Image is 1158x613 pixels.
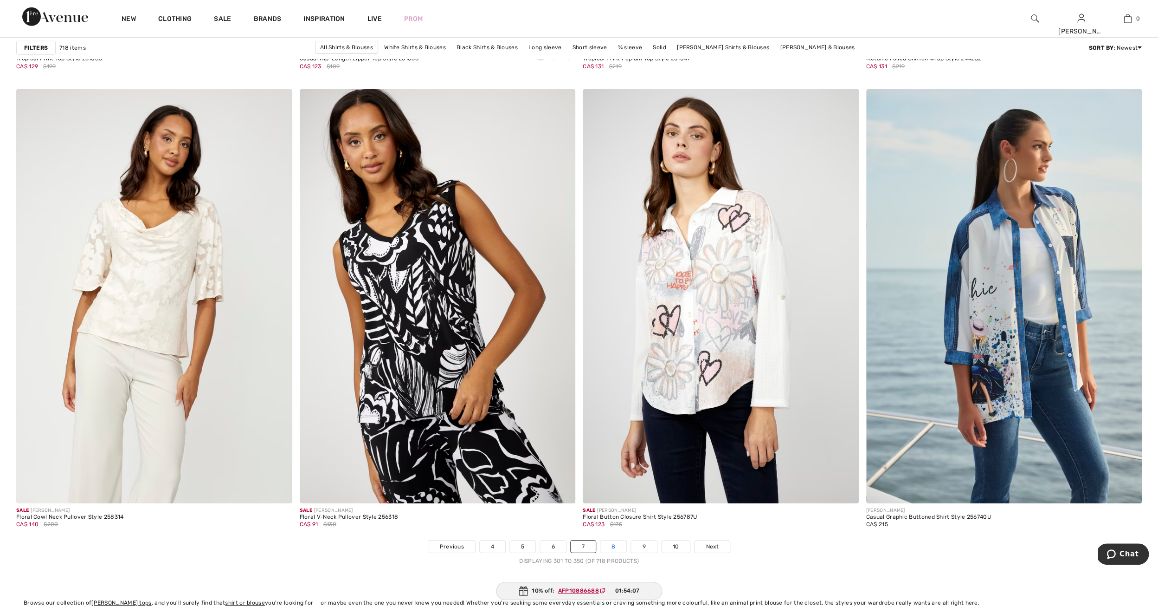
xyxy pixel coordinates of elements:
[43,62,56,71] span: $199
[22,7,88,26] img: 1ère Avenue
[300,89,576,503] img: Floral V-Neck Pullover Style 256318. Black/White
[583,89,859,503] img: Floral Button Closure Shirt Style 256787U. Off white/pink
[1077,13,1085,24] img: My Info
[122,15,136,25] a: New
[16,557,1142,565] div: Displaying 301 to 350 (of 718 products)
[303,15,345,25] span: Inspiration
[24,599,1134,607] div: Browse our collection of , and you'll surely find that you're looking for — or maybe even the one...
[695,541,729,553] a: Next
[1124,13,1132,24] img: My Bag
[583,63,604,70] span: CA$ 131
[1031,13,1039,24] img: search the website
[480,541,505,553] a: 4
[44,520,58,528] span: $200
[519,586,528,596] img: Gift.svg
[610,520,622,528] span: $175
[540,541,566,553] a: 6
[91,600,151,606] a: [PERSON_NAME] tops
[16,56,102,62] div: Tropical Print Top Style 251083
[496,582,662,600] div: 10% off:
[568,41,612,53] a: Short sleeve
[428,541,475,553] a: Previous
[16,508,29,513] span: Sale
[300,56,418,62] div: Casual Hip-Length Zipper Top Style 251055
[1058,26,1104,36] div: [PERSON_NAME]
[16,514,123,521] div: Floral Cowl Neck Pullover Style 258314
[452,41,522,53] a: Black Shirts & Blouses
[866,507,991,514] div: [PERSON_NAME]
[613,41,646,53] a: ¾ sleeve
[225,600,265,606] a: shirt or blouse
[631,541,656,553] a: 9
[662,541,690,553] a: 10
[892,62,905,71] span: $219
[1136,14,1140,23] span: 0
[315,41,378,54] a: All Shirts & Blouses
[583,508,595,513] span: Sale
[404,14,423,24] a: Prom
[300,514,399,521] div: Floral V-Neck Pullover Style 256318
[1077,14,1085,23] a: Sign In
[1098,543,1149,567] iframe: Opens a widget where you can chat to one of our agents
[1088,44,1142,52] div: : Newest
[672,41,774,53] a: [PERSON_NAME] Shirts & Blouses
[380,41,450,53] a: White Shirts & Blouses
[1105,13,1150,24] a: 0
[300,508,312,513] span: Sale
[866,514,991,521] div: Casual Graphic Buttoned Shirt Style 256740U
[1088,45,1113,51] strong: Sort By
[558,587,599,594] ins: AFP10886688
[866,56,981,62] div: Metallic Foiled Chiffon Wrap Style 244232
[16,521,39,528] span: CA$ 140
[583,521,605,528] span: CA$ 123
[775,41,859,53] a: [PERSON_NAME] & Blouses
[367,14,382,24] a: Live
[300,63,322,70] span: CA$ 123
[648,41,671,53] a: Solid
[214,15,231,25] a: Sale
[16,540,1142,565] nav: Page navigation
[510,541,535,553] a: 5
[59,44,86,52] span: 718 items
[300,521,318,528] span: CA$ 91
[583,507,697,514] div: [PERSON_NAME]
[327,62,340,71] span: $189
[323,520,336,528] span: $130
[583,514,697,521] div: Floral Button Closure Shirt Style 256787U
[866,521,888,528] span: CA$ 215
[706,542,718,551] span: Next
[866,89,1142,503] img: Casual Graphic Buttoned Shirt Style 256740U. Off white/multi
[16,63,38,70] span: CA$ 129
[16,507,123,514] div: [PERSON_NAME]
[609,62,621,71] span: $219
[583,56,690,62] div: Tropical Print Peplum Top Style 251047
[158,15,192,25] a: Clothing
[866,63,887,70] span: CA$ 131
[254,15,282,25] a: Brands
[300,507,399,514] div: [PERSON_NAME]
[600,541,626,553] a: 8
[439,542,463,551] span: Previous
[524,41,566,53] a: Long sleeve
[16,89,292,503] img: Floral Cowl Neck Pullover Style 258314. Cream/silver
[615,587,639,595] span: 01:54:07
[24,44,48,52] strong: Filters
[571,541,596,553] a: 7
